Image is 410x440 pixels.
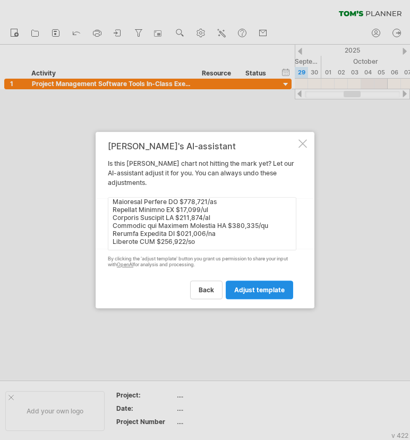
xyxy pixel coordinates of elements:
div: Is this [PERSON_NAME] chart not hitting the mark yet? Let our AI-assistant adjust it for you. You... [108,141,296,299]
a: adjust template [226,281,293,299]
a: back [190,281,223,299]
span: back [199,286,214,294]
div: [PERSON_NAME]'s AI-assistant [108,141,296,151]
a: OpenAI [117,261,133,267]
div: By clicking the 'adjust template' button you grant us permission to share your input with for ana... [108,256,296,268]
span: adjust template [234,286,285,294]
